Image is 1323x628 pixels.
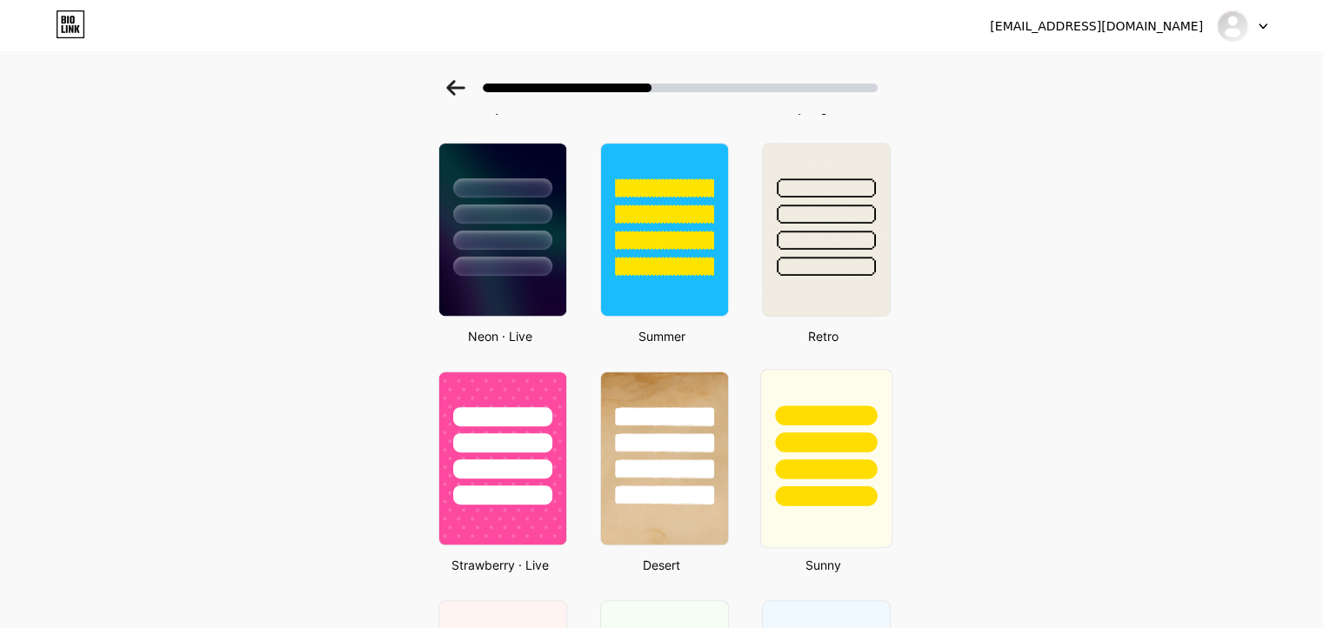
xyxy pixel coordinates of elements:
div: Retro [757,327,891,345]
div: Sunny [757,556,891,574]
div: [EMAIL_ADDRESS][DOMAIN_NAME] [990,17,1203,36]
div: Neon · Live [433,327,567,345]
div: Strawberry · Live [433,556,567,574]
img: grathisalgados [1216,10,1249,43]
div: Desert [595,556,729,574]
div: Summer [595,327,729,345]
